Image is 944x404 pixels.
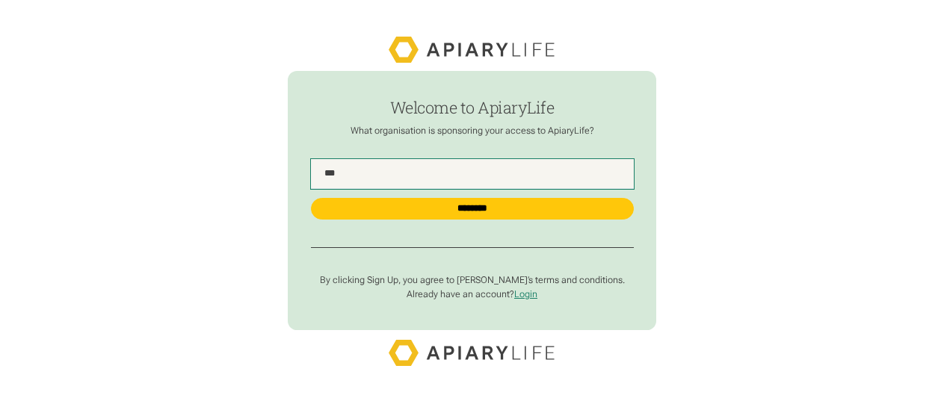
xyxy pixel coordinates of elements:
[311,289,634,300] p: Already have an account?
[288,71,657,330] form: find-employer
[311,99,634,116] h1: Welcome to ApiaryLife
[514,289,537,299] a: Login
[311,275,634,286] p: By clicking Sign Up, you agree to [PERSON_NAME]’s terms and conditions.
[311,125,634,137] p: What organisation is sponsoring your access to ApiaryLife?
